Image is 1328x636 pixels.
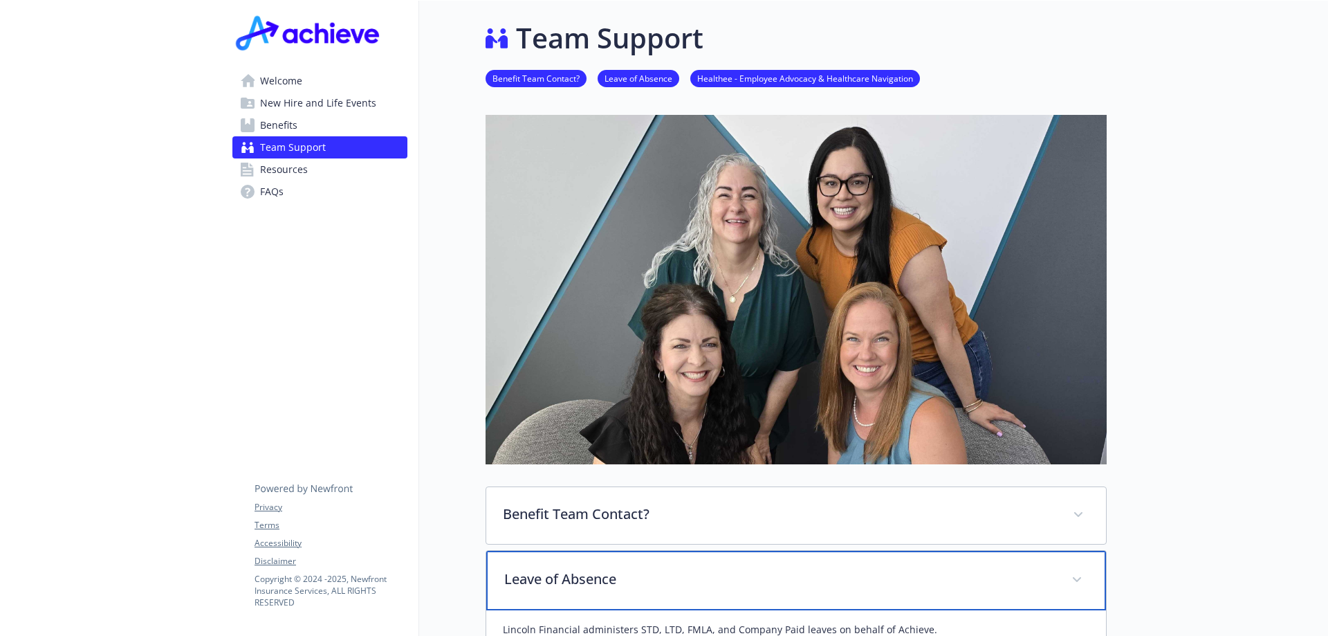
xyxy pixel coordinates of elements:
p: Copyright © 2024 - 2025 , Newfront Insurance Services, ALL RIGHTS RESERVED [255,573,407,608]
a: Team Support [232,136,407,158]
div: Leave of Absence [486,551,1106,610]
img: team support page banner [486,115,1107,464]
a: FAQs [232,181,407,203]
a: Resources [232,158,407,181]
div: Benefit Team Contact? [486,487,1106,544]
span: New Hire and Life Events [260,92,376,114]
span: Welcome [260,70,302,92]
a: Benefit Team Contact? [486,71,587,84]
a: Terms [255,519,407,531]
span: Benefits [260,114,297,136]
a: Leave of Absence [598,71,679,84]
p: Leave of Absence [504,569,1055,590]
a: Privacy [255,501,407,514]
span: Team Support [260,136,326,158]
a: Accessibility [255,537,407,549]
a: Benefits [232,114,407,136]
h1: Team Support [516,17,703,59]
a: Welcome [232,70,407,92]
span: Resources [260,158,308,181]
span: FAQs [260,181,284,203]
a: New Hire and Life Events [232,92,407,114]
p: Benefit Team Contact? [503,504,1056,525]
a: Disclaimer [255,555,407,567]
a: Healthee - Employee Advocacy & Healthcare Navigation [690,71,920,84]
